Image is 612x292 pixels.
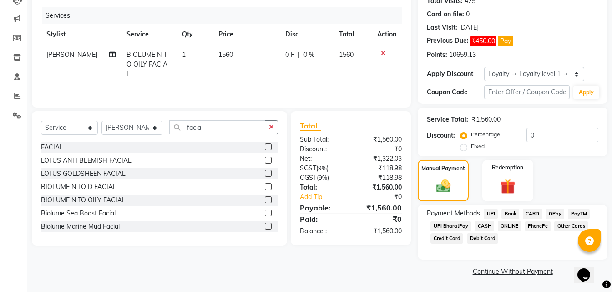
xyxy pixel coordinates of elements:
[300,164,316,172] span: SGST
[573,86,599,99] button: Apply
[360,192,409,202] div: ₹0
[430,221,471,231] span: UPI BharatPay
[492,164,523,172] label: Redemption
[298,50,300,60] span: |
[484,85,570,99] input: Enter Offer / Coupon Code
[498,36,513,46] button: Pay
[293,202,351,213] div: Payable:
[471,142,485,150] label: Fixed
[525,221,551,231] span: PhonePe
[280,24,334,45] th: Disc
[169,120,265,134] input: Search or Scan
[351,173,409,183] div: ₹118.98
[293,135,351,144] div: Sub Total:
[427,87,484,97] div: Coupon Code
[568,209,590,219] span: PayTM
[41,182,116,192] div: BIOLUME N TO D FACIAL
[498,221,521,231] span: ONLINE
[121,24,176,45] th: Service
[427,69,484,79] div: Apply Discount
[351,214,409,225] div: ₹0
[318,164,327,172] span: 9%
[41,143,63,152] div: FACIAL
[484,209,498,219] span: UPI
[546,209,565,219] span: GPay
[470,36,496,46] span: ₹450.00
[41,195,126,205] div: BIOLUME N TO OILY FACIAL
[351,154,409,164] div: ₹1,322.03
[293,173,351,183] div: ( )
[351,202,409,213] div: ₹1,560.00
[472,115,501,124] div: ₹1,560.00
[427,115,468,124] div: Service Total:
[303,50,314,60] span: 0 %
[46,51,97,59] span: [PERSON_NAME]
[293,192,361,202] a: Add Tip
[293,144,351,154] div: Discount:
[421,164,465,173] label: Manual Payment
[430,233,463,244] span: Credit Card
[554,221,588,231] span: Other Cards
[293,226,351,236] div: Balance :
[471,130,500,138] label: Percentage
[420,267,606,277] a: Continue Without Payment
[432,178,455,195] img: _cash.svg
[300,121,321,131] span: Total
[41,209,116,218] div: Biolume Sea Boost Facial
[427,50,447,60] div: Points:
[293,154,351,164] div: Net:
[501,209,519,219] span: Bank
[126,51,167,78] span: BIOLUME N TO OILY FACIAL
[182,51,186,59] span: 1
[351,144,409,154] div: ₹0
[351,183,409,192] div: ₹1,560.00
[351,226,409,236] div: ₹1,560.00
[334,24,372,45] th: Total
[459,23,479,32] div: [DATE]
[427,209,480,218] span: Payment Methods
[41,222,120,231] div: Biolume Marine Mud Facial
[449,50,476,60] div: 10659.13
[339,51,354,59] span: 1560
[496,177,520,196] img: _gift.svg
[213,24,280,45] th: Price
[41,156,132,165] div: LOTUS ANTI BLEMISH FACIAL
[523,209,542,219] span: CARD
[41,24,121,45] th: Stylist
[466,10,470,19] div: 0
[293,164,351,173] div: ( )
[427,131,455,140] div: Discount:
[41,169,126,179] div: LOTUS GOLDSHEEN FACIAL
[427,36,469,46] div: Previous Due:
[293,183,351,192] div: Total:
[42,7,409,24] div: Services
[467,233,498,244] span: Debit Card
[351,135,409,144] div: ₹1,560.00
[475,221,494,231] span: CASH
[319,174,327,181] span: 9%
[372,24,402,45] th: Action
[574,256,603,283] iframe: chat widget
[218,51,233,59] span: 1560
[351,164,409,173] div: ₹118.98
[300,174,317,182] span: CGST
[427,10,464,19] div: Card on file:
[293,214,351,225] div: Paid:
[177,24,213,45] th: Qty
[285,50,294,60] span: 0 F
[427,23,457,32] div: Last Visit:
